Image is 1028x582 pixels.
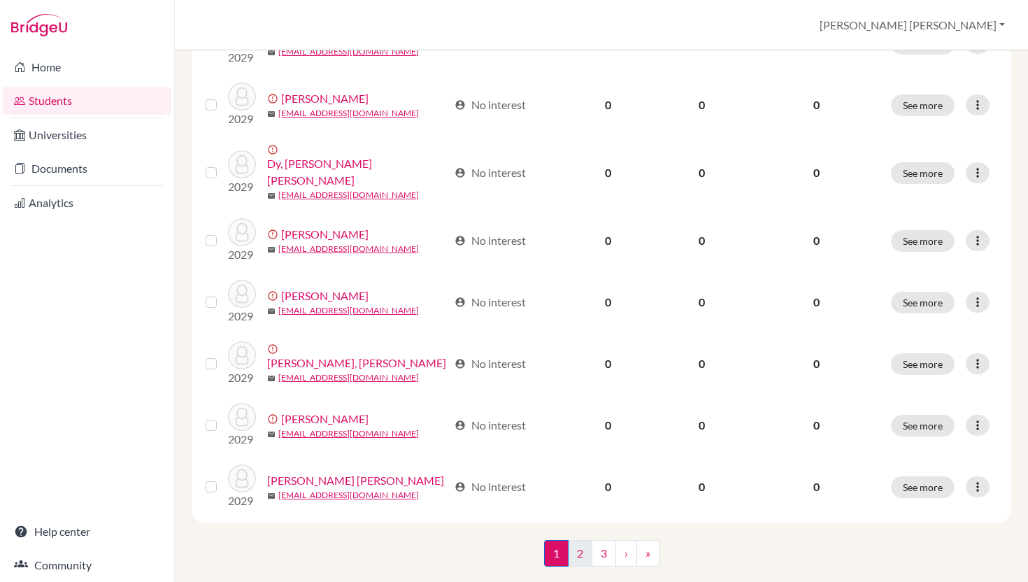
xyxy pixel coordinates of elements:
p: 0 [759,164,874,181]
a: [PERSON_NAME] [281,90,369,107]
a: [EMAIL_ADDRESS][DOMAIN_NAME] [278,304,419,317]
div: No interest [455,355,526,372]
span: mail [267,48,276,57]
td: 0 [562,333,654,395]
p: 0 [759,97,874,113]
button: See more [891,353,955,375]
td: 0 [654,136,750,210]
a: › [615,540,637,567]
span: mail [267,246,276,254]
a: 2 [568,540,592,567]
a: [PERSON_NAME], [PERSON_NAME] [267,355,446,371]
p: 2029 [228,246,256,263]
img: Bridge-U [11,14,67,36]
img: Divinagracia, Iñigo [228,83,256,111]
span: error_outline [267,229,281,240]
td: 0 [562,395,654,456]
a: Home [3,53,171,81]
td: 0 [654,271,750,333]
a: [PERSON_NAME] [PERSON_NAME] [267,472,444,489]
a: [PERSON_NAME] [281,411,369,427]
a: Help center [3,518,171,546]
td: 0 [654,456,750,518]
a: [PERSON_NAME] [281,288,369,304]
span: account_circle [455,235,466,246]
a: [EMAIL_ADDRESS][DOMAIN_NAME] [278,45,419,58]
p: 2029 [228,369,256,386]
button: See more [891,94,955,116]
button: See more [891,230,955,252]
div: No interest [455,294,526,311]
td: 0 [562,210,654,271]
span: account_circle [455,358,466,369]
span: error_outline [267,290,281,301]
span: error_outline [267,343,281,355]
a: Analytics [3,189,171,217]
a: Dy, [PERSON_NAME] [PERSON_NAME] [267,155,448,189]
a: [EMAIL_ADDRESS][DOMAIN_NAME] [278,243,419,255]
p: 2029 [228,111,256,127]
img: Galang, Angela Victoria [228,464,256,492]
div: No interest [455,232,526,249]
button: [PERSON_NAME] [PERSON_NAME] [813,12,1011,38]
a: [EMAIL_ADDRESS][DOMAIN_NAME] [278,427,419,440]
span: mail [267,492,276,500]
td: 0 [654,74,750,136]
a: [PERSON_NAME] [281,226,369,243]
a: [EMAIL_ADDRESS][DOMAIN_NAME] [278,371,419,384]
p: 2029 [228,49,256,66]
div: No interest [455,164,526,181]
button: See more [891,292,955,313]
span: mail [267,307,276,315]
span: error_outline [267,413,281,425]
button: See more [891,415,955,436]
div: No interest [455,478,526,495]
div: No interest [455,417,526,434]
a: » [636,540,659,567]
nav: ... [544,540,659,578]
a: [EMAIL_ADDRESS][DOMAIN_NAME] [278,489,419,502]
td: 0 [562,136,654,210]
p: 0 [759,355,874,372]
span: error_outline [267,144,281,155]
div: No interest [455,97,526,113]
a: [EMAIL_ADDRESS][DOMAIN_NAME] [278,107,419,120]
a: Universities [3,121,171,149]
img: Fernandez, Jacob Ryu [228,403,256,431]
span: mail [267,430,276,439]
span: account_circle [455,297,466,308]
img: Fabi, Kiara [228,280,256,308]
span: account_circle [455,481,466,492]
p: 0 [759,232,874,249]
td: 0 [562,456,654,518]
span: account_circle [455,167,466,178]
button: See more [891,476,955,498]
a: 3 [592,540,616,567]
button: See more [891,162,955,184]
span: mail [267,110,276,118]
img: Fandiño, Ryder Aumary [228,341,256,369]
p: 0 [759,294,874,311]
p: 2029 [228,178,256,195]
a: Students [3,87,171,115]
td: 0 [654,333,750,395]
td: 0 [654,210,750,271]
a: Documents [3,155,171,183]
span: 1 [544,540,569,567]
span: error_outline [267,93,281,104]
p: 0 [759,417,874,434]
span: account_circle [455,420,466,431]
p: 2029 [228,431,256,448]
span: mail [267,192,276,200]
td: 0 [562,271,654,333]
img: Dy, Raizel Marienne Samantha [228,150,256,178]
a: [EMAIL_ADDRESS][DOMAIN_NAME] [278,189,419,201]
p: 2029 [228,492,256,509]
td: 0 [562,74,654,136]
p: 2029 [228,308,256,325]
p: 0 [759,478,874,495]
td: 0 [654,395,750,456]
img: Enriquez, Isabelle Chiara [228,218,256,246]
span: mail [267,374,276,383]
a: Community [3,551,171,579]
